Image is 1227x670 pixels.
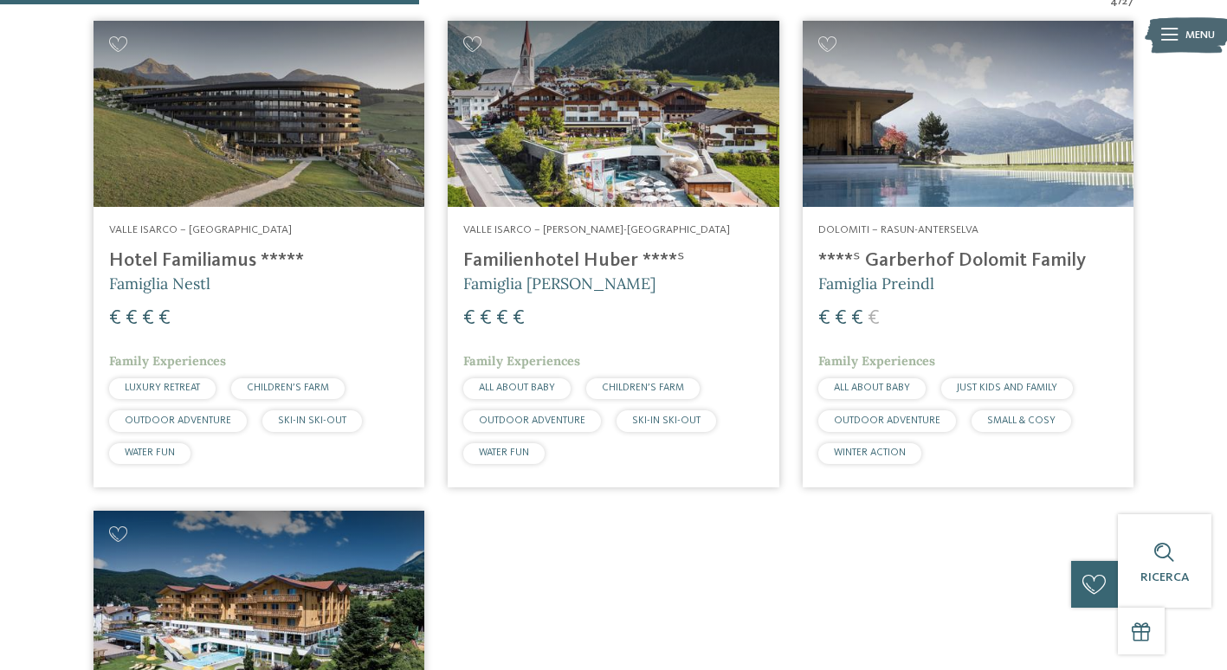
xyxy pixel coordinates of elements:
span: CHILDREN’S FARM [602,383,684,393]
span: Famiglia Preindl [818,274,934,293]
span: ALL ABOUT BABY [834,383,910,393]
span: Valle Isarco – [PERSON_NAME]-[GEOGRAPHIC_DATA] [463,224,730,235]
a: Cercate un hotel per famiglie? Qui troverete solo i migliori! Valle Isarco – [GEOGRAPHIC_DATA] Ho... [94,21,424,487]
span: OUTDOOR ADVENTURE [834,416,940,426]
span: € [480,308,492,329]
span: Famiglia Nestl [109,274,210,293]
span: € [851,308,863,329]
span: CHILDREN’S FARM [247,383,329,393]
img: Cercate un hotel per famiglie? Qui troverete solo i migliori! [448,21,778,207]
span: € [142,308,154,329]
span: € [818,308,830,329]
span: WATER FUN [479,448,529,458]
span: Family Experiences [463,353,580,369]
img: Cercate un hotel per famiglie? Qui troverete solo i migliori! [803,21,1133,207]
span: Famiglia [PERSON_NAME] [463,274,655,293]
span: € [126,308,138,329]
span: LUXURY RETREAT [125,383,200,393]
h4: Familienhotel Huber ****ˢ [463,249,763,273]
span: Dolomiti – Rasun-Anterselva [818,224,978,235]
span: € [835,308,847,329]
img: Cercate un hotel per famiglie? Qui troverete solo i migliori! [94,21,424,207]
span: € [496,308,508,329]
span: SMALL & COSY [987,416,1056,426]
span: SKI-IN SKI-OUT [632,416,701,426]
span: JUST KIDS AND FAMILY [957,383,1057,393]
span: € [158,308,171,329]
span: WINTER ACTION [834,448,906,458]
span: Ricerca [1140,571,1189,583]
a: Cercate un hotel per famiglie? Qui troverete solo i migliori! Valle Isarco – [PERSON_NAME]-[GEOGR... [448,21,778,487]
span: € [463,308,475,329]
span: Valle Isarco – [GEOGRAPHIC_DATA] [109,224,292,235]
span: Family Experiences [818,353,935,369]
span: € [513,308,525,329]
span: € [109,308,121,329]
span: OUTDOOR ADVENTURE [479,416,585,426]
span: € [868,308,880,329]
a: Cercate un hotel per famiglie? Qui troverete solo i migliori! Dolomiti – Rasun-Anterselva ****ˢ G... [803,21,1133,487]
span: ALL ABOUT BABY [479,383,555,393]
span: SKI-IN SKI-OUT [278,416,346,426]
span: WATER FUN [125,448,175,458]
span: Family Experiences [109,353,226,369]
span: OUTDOOR ADVENTURE [125,416,231,426]
h4: ****ˢ Garberhof Dolomit Family [818,249,1118,273]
